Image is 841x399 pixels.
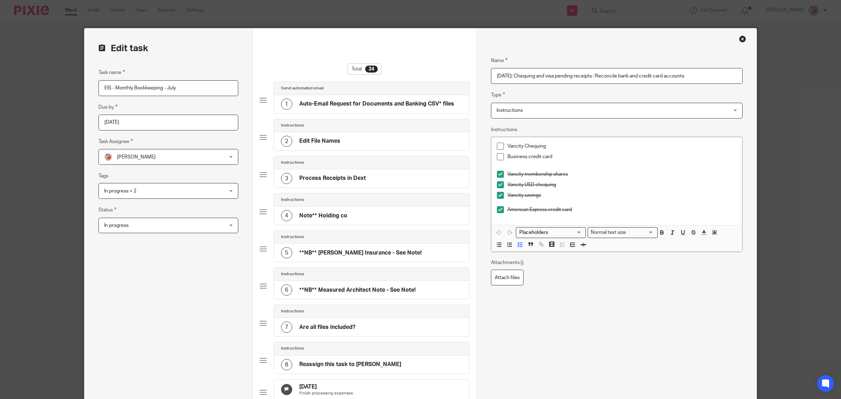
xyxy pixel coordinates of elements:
p: Business credit card [507,153,737,160]
h4: Reassign this task to [PERSON_NAME] [299,361,401,368]
div: 5 [281,247,292,258]
h4: Instructions [281,123,304,128]
p: Attachments [491,259,525,266]
span: Normal text size [589,229,628,236]
p: Vancity USD chequing [507,181,737,188]
label: Attach files [491,270,524,285]
div: Placeholders [516,227,586,238]
div: Close this dialog window [739,35,746,42]
h4: Instructions [281,234,304,240]
div: Text styles [588,227,658,238]
label: Type [491,91,505,99]
div: Total [348,63,382,75]
label: Status [98,206,116,214]
div: 7 [281,322,292,333]
span: [PERSON_NAME] [117,155,156,160]
h4: Note** Holding co [299,212,347,219]
h4: [DATE] [299,383,353,391]
div: Search for option [516,227,586,238]
input: Search for option [628,229,654,236]
label: Task Assignee [98,137,133,146]
div: Search for option [588,227,658,238]
label: Task name [98,68,125,76]
h4: Instructions [281,346,304,351]
label: Name [491,56,507,65]
p: Vancity savings [507,192,737,199]
h4: Instructions [281,160,304,165]
div: 4 [281,210,292,221]
p: Vancity Chequing [507,143,737,150]
span: In progress [104,223,129,228]
div: 3 [281,173,292,184]
label: Instructions [491,126,517,133]
h4: **NB** Measured Architect Note - See Note! [299,286,416,294]
h2: Edit task [98,42,238,54]
p: Vancity membership shares [507,171,737,178]
h4: Edit File Names [299,137,340,145]
div: 8 [281,359,292,370]
h4: Instructions [281,197,304,203]
h4: Auto-Email Request for Documents and Banking CSV* files [299,100,454,108]
h4: Instructions [281,271,304,277]
div: 6 [281,284,292,296]
h4: Send automated email [281,86,324,91]
label: Tags [98,173,108,180]
p: American Express credit card [507,206,737,213]
input: Search for option [517,229,582,236]
h4: Process Receipts in Dext [299,175,366,182]
h4: Instructions [281,309,304,314]
input: Pick a date [98,115,238,130]
div: 24 [365,66,378,73]
span: Instructions [497,108,523,113]
h4: **NB** [PERSON_NAME] Insurance - See Note! [299,249,422,257]
label: Due by [98,103,117,111]
p: Finish processing expenses [299,391,353,396]
h4: Are all files included? [299,324,355,331]
div: 2 [281,136,292,147]
img: MIC.jpg [104,153,112,161]
span: In progress + 2 [104,189,136,194]
div: 1 [281,99,292,110]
